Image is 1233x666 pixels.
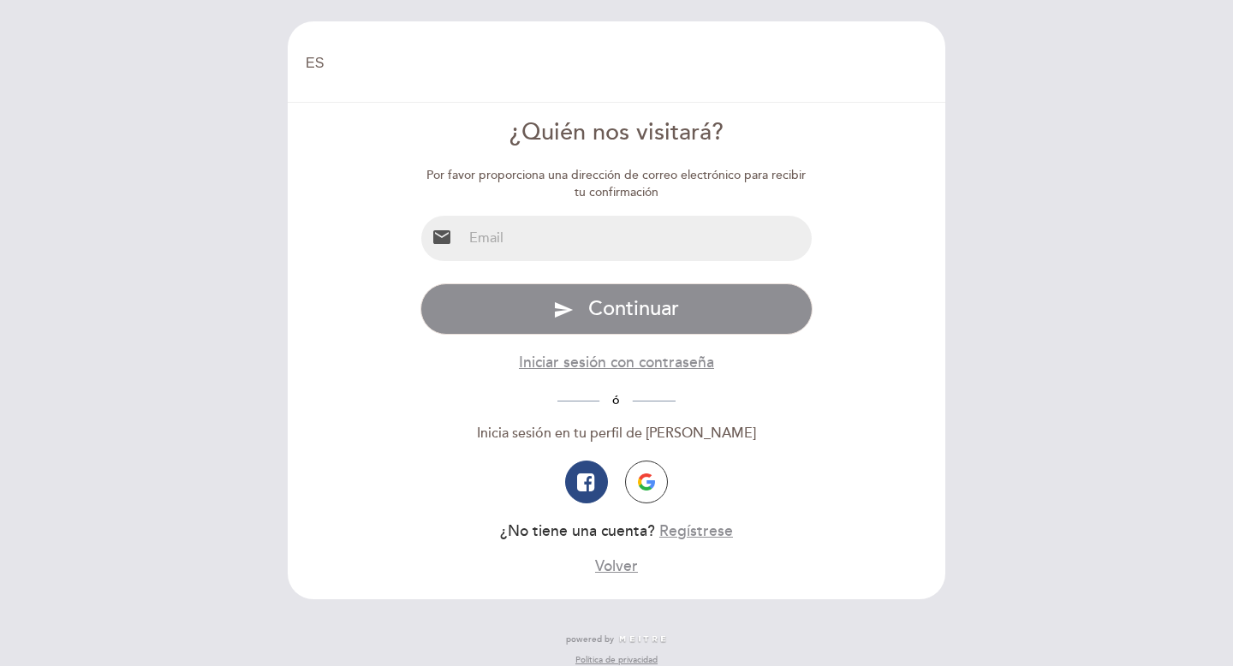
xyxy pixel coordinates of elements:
[432,227,452,247] i: email
[566,633,667,645] a: powered by
[500,522,655,540] span: ¿No tiene una cuenta?
[553,300,574,320] i: send
[575,654,658,666] a: Política de privacidad
[420,116,813,150] div: ¿Quién nos visitará?
[462,216,813,261] input: Email
[659,520,733,542] button: Regístrese
[595,556,638,577] button: Volver
[420,424,813,443] div: Inicia sesión en tu perfil de [PERSON_NAME]
[599,393,633,407] span: ó
[618,635,667,644] img: MEITRE
[566,633,614,645] span: powered by
[638,473,655,491] img: icon-google.png
[588,296,679,321] span: Continuar
[519,352,714,373] button: Iniciar sesión con contraseña
[420,167,813,201] div: Por favor proporciona una dirección de correo electrónico para recibir tu confirmación
[420,283,813,335] button: send Continuar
